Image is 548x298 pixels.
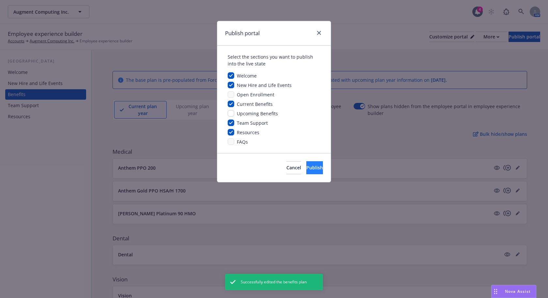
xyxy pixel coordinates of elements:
[237,120,268,126] span: Team Support
[241,279,307,285] span: Successfully edited the benefits plan
[492,285,500,298] div: Drag to move
[306,161,323,174] button: Publish
[237,73,257,79] span: Welcome
[237,129,259,135] span: Resources
[237,101,273,107] span: Current Benefits
[315,29,323,37] a: close
[237,82,292,88] span: New Hire and Life Events
[286,161,301,174] button: Cancel
[306,164,323,171] span: Publish
[237,92,274,98] span: Open Enrollment
[491,285,536,298] button: Nova Assist
[237,139,248,145] span: FAQs
[228,53,320,67] div: Select the sections you want to publish into the live state
[505,289,531,294] span: Nova Assist
[225,29,260,37] h1: Publish portal
[237,110,278,117] span: Upcoming Benefits
[286,164,301,171] span: Cancel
